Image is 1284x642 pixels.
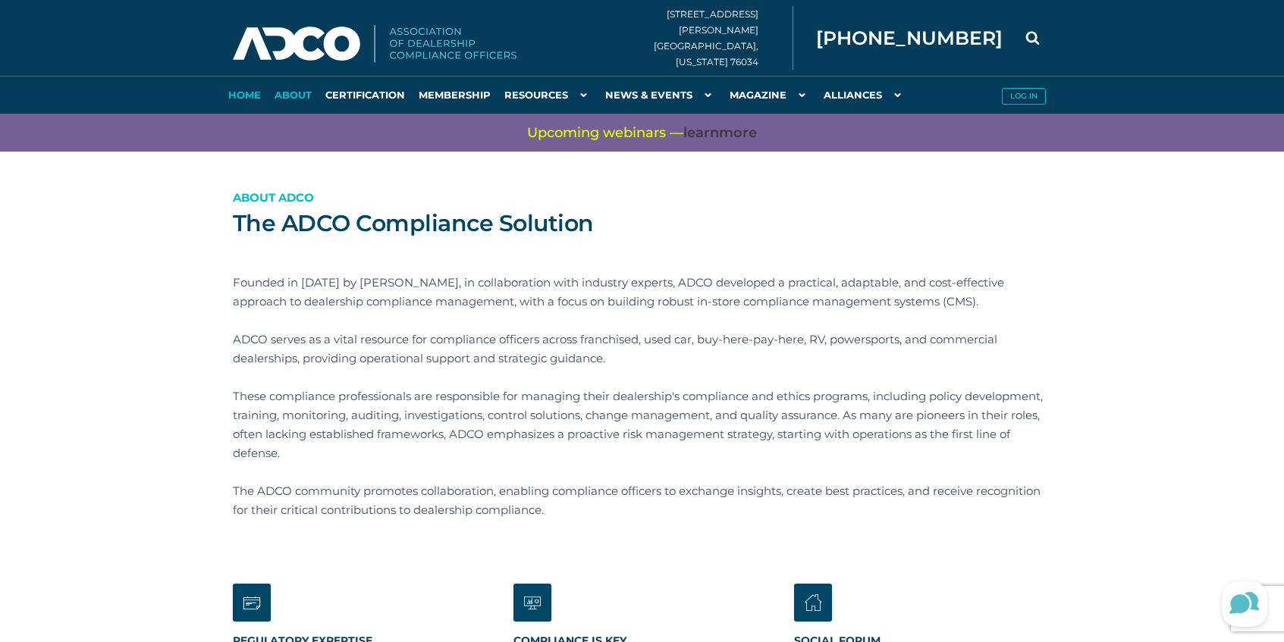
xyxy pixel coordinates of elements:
[1002,88,1046,105] button: Log in
[683,124,757,142] a: learnmore
[268,76,319,114] a: About
[319,76,412,114] a: Certification
[233,330,1052,368] p: ADCO serves as a vital resource for compliance officers across franchised, used car, buy-here-pay...
[995,76,1052,114] a: Log in
[498,76,598,114] a: Resources
[654,6,793,70] div: [STREET_ADDRESS][PERSON_NAME] [GEOGRAPHIC_DATA], [US_STATE] 76034
[233,188,1052,207] p: About ADCO
[527,124,757,142] span: Upcoming webinars —
[412,76,498,114] a: Membership
[233,208,1052,239] h1: The ADCO Compliance Solution
[233,25,516,63] img: Association of Dealership Compliance Officers logo
[816,29,1003,48] span: [PHONE_NUMBER]
[1208,566,1284,642] iframe: Lucky Orange Messenger
[683,124,719,141] span: learn
[221,76,268,114] a: Home
[233,481,1052,519] p: The ADCO community promotes collaboration, enabling compliance officers to exchange insights, cre...
[233,273,1052,311] p: Founded in [DATE] by [PERSON_NAME], in collaboration with industry experts, ADCO developed a prac...
[723,76,817,114] a: Magazine
[233,387,1052,462] p: These compliance professionals are responsible for managing their dealership's compliance and eth...
[598,76,723,114] a: News & Events
[817,76,912,114] a: Alliances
